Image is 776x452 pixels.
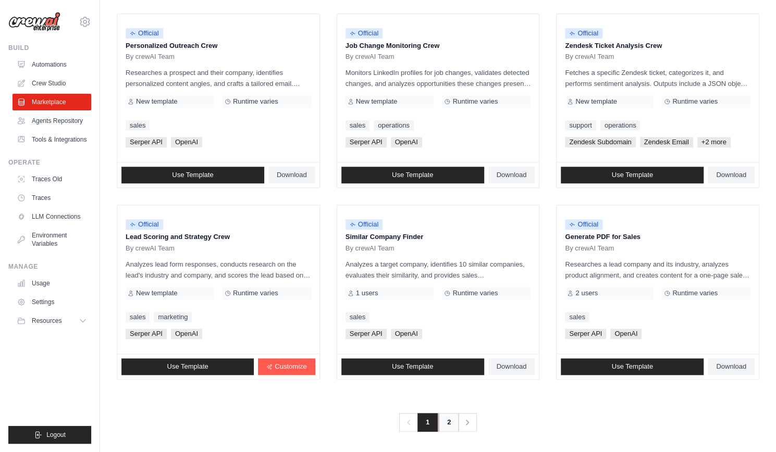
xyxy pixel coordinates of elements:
span: OpenAI [171,137,202,147]
span: Official [126,28,163,39]
a: 2 [438,413,459,432]
span: Use Template [392,362,433,371]
a: support [565,120,596,131]
span: Resources [32,317,61,325]
span: Runtime varies [672,289,718,297]
p: Researches a lead company and its industry, analyzes product alignment, and creates content for a... [565,259,750,281]
p: Analyzes a target company, identifies 10 similar companies, evaluates their similarity, and provi... [346,259,531,281]
span: +2 more [697,137,731,147]
div: Build [8,44,91,52]
span: Official [565,219,602,230]
a: Tools & Integrations [13,131,91,148]
span: Runtime varies [233,97,278,106]
span: Download [497,171,527,179]
span: Serper API [346,329,387,339]
span: Logout [46,431,66,439]
a: Agents Repository [13,112,91,129]
span: Zendesk Subdomain [565,137,635,147]
a: Use Template [561,167,704,183]
a: Usage [13,275,91,292]
a: Download [488,358,535,375]
span: Serper API [346,137,387,147]
a: operations [600,120,640,131]
nav: Pagination [399,413,477,432]
span: Runtime varies [233,289,278,297]
button: Logout [8,426,91,444]
a: Settings [13,294,91,310]
p: Monitors LinkedIn profiles for job changes, validates detected changes, and analyzes opportunitie... [346,67,531,89]
p: Generate PDF for Sales [565,232,750,242]
span: New template [575,97,617,106]
span: 2 users [575,289,598,297]
a: Download [708,167,755,183]
span: Download [277,171,307,179]
a: Automations [13,56,91,73]
span: New template [136,289,177,297]
span: By crewAI Team [126,53,175,61]
p: Researches a prospect and their company, identifies personalized content angles, and crafts a tai... [126,67,311,89]
span: New template [136,97,177,106]
p: Fetches a specific Zendesk ticket, categorizes it, and performs sentiment analysis. Outputs inclu... [565,67,750,89]
span: By crewAI Team [346,53,395,61]
img: Logo [8,12,60,32]
p: Personalized Outreach Crew [126,41,311,51]
span: Use Template [612,171,653,179]
p: Lead Scoring and Strategy Crew [126,232,311,242]
span: 1 [417,413,438,432]
span: Use Template [612,362,653,371]
a: operations [374,120,414,131]
span: Use Template [167,362,208,371]
a: sales [126,312,150,322]
span: By crewAI Team [126,244,175,253]
span: Runtime varies [672,97,718,106]
span: By crewAI Team [565,53,614,61]
p: Job Change Monitoring Crew [346,41,531,51]
span: Use Template [172,171,213,179]
span: Customize [275,362,306,371]
span: Serper API [565,329,606,339]
a: LLM Connections [13,208,91,225]
span: Official [346,219,383,230]
a: Use Template [341,358,484,375]
span: Download [716,171,746,179]
div: Manage [8,262,91,271]
span: Official [346,28,383,39]
span: Use Template [392,171,433,179]
a: Use Template [121,358,254,375]
a: Traces Old [13,171,91,187]
span: OpenAI [391,137,422,147]
a: Use Template [121,167,264,183]
span: Official [126,219,163,230]
div: Operate [8,158,91,167]
span: New template [356,97,397,106]
span: Download [716,362,746,371]
span: 1 users [356,289,378,297]
span: Official [565,28,602,39]
a: sales [126,120,150,131]
span: OpenAI [610,329,642,339]
a: Customize [258,358,315,375]
a: Marketplace [13,94,91,110]
a: Crew Studio [13,75,91,92]
p: Zendesk Ticket Analysis Crew [565,41,750,51]
span: By crewAI Team [346,244,395,253]
span: Zendesk Email [640,137,693,147]
p: Similar Company Finder [346,232,531,242]
a: Environment Variables [13,227,91,252]
a: Traces [13,190,91,206]
a: Use Template [561,358,704,375]
a: Use Template [341,167,484,183]
a: Download [488,167,535,183]
span: Download [497,362,527,371]
a: marketing [154,312,192,322]
span: OpenAI [171,329,202,339]
a: sales [565,312,589,322]
a: sales [346,312,369,322]
span: OpenAI [391,329,422,339]
a: Download [708,358,755,375]
span: Runtime varies [452,289,498,297]
p: Analyzes lead form responses, conducts research on the lead's industry and company, and scores th... [126,259,311,281]
a: sales [346,120,369,131]
span: Serper API [126,329,167,339]
span: Runtime varies [452,97,498,106]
